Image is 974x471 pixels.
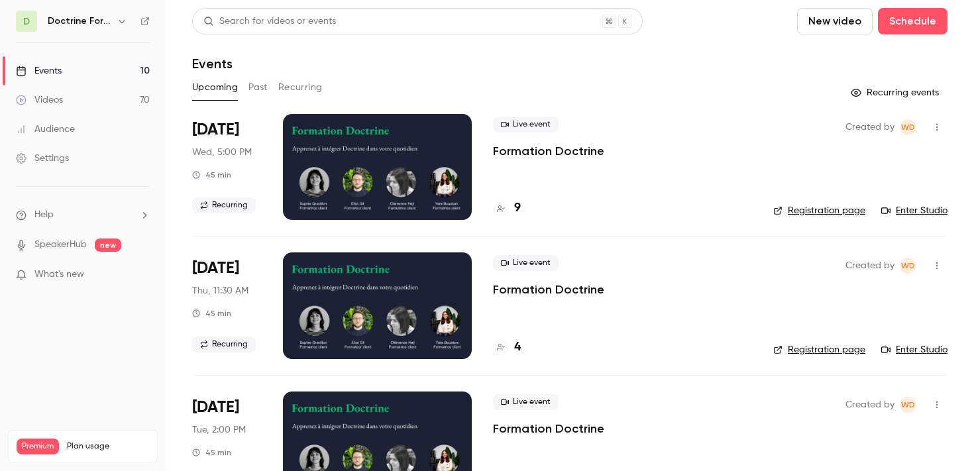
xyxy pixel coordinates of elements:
[797,8,873,34] button: New video
[878,8,947,34] button: Schedule
[34,268,84,282] span: What's new
[493,199,521,217] a: 9
[192,397,239,418] span: [DATE]
[278,77,323,98] button: Recurring
[493,255,559,271] span: Live event
[16,64,62,78] div: Events
[192,423,246,437] span: Tue, 2:00 PM
[16,123,75,136] div: Audience
[192,308,231,319] div: 45 min
[493,143,604,159] a: Formation Doctrine
[17,439,59,454] span: Premium
[900,119,916,135] span: Webinar Doctrine
[845,258,894,274] span: Created by
[845,82,947,103] button: Recurring events
[95,238,121,252] span: new
[493,339,521,356] a: 4
[192,170,231,180] div: 45 min
[845,397,894,413] span: Created by
[901,397,915,413] span: WD
[901,258,915,274] span: WD
[192,114,262,220] div: Oct 8 Wed, 5:00 PM (Europe/Paris)
[881,204,947,217] a: Enter Studio
[192,447,231,458] div: 45 min
[248,77,268,98] button: Past
[192,119,239,140] span: [DATE]
[48,15,111,28] h6: Doctrine Formation Corporate
[900,258,916,274] span: Webinar Doctrine
[34,208,54,222] span: Help
[16,152,69,165] div: Settings
[881,343,947,356] a: Enter Studio
[192,56,233,72] h1: Events
[192,284,248,297] span: Thu, 11:30 AM
[34,238,87,252] a: SpeakerHub
[845,119,894,135] span: Created by
[192,77,238,98] button: Upcoming
[16,93,63,107] div: Videos
[134,269,150,281] iframe: Noticeable Trigger
[192,258,239,279] span: [DATE]
[67,441,149,452] span: Plan usage
[901,119,915,135] span: WD
[203,15,336,28] div: Search for videos or events
[773,343,865,356] a: Registration page
[192,337,256,352] span: Recurring
[493,117,559,132] span: Live event
[23,15,30,28] span: D
[773,204,865,217] a: Registration page
[514,199,521,217] h4: 9
[493,421,604,437] a: Formation Doctrine
[192,146,252,159] span: Wed, 5:00 PM
[192,197,256,213] span: Recurring
[900,397,916,413] span: Webinar Doctrine
[493,282,604,297] a: Formation Doctrine
[493,394,559,410] span: Live event
[16,208,150,222] li: help-dropdown-opener
[192,252,262,358] div: Oct 9 Thu, 11:30 AM (Europe/Paris)
[514,339,521,356] h4: 4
